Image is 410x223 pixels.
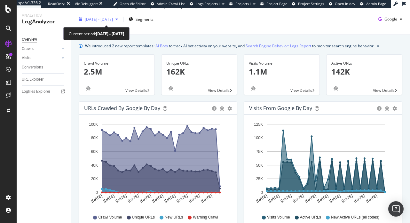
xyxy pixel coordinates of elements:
[268,194,280,203] text: [DATE]
[300,215,321,220] span: Active URLs
[235,1,256,6] span: Projects List
[229,1,256,6] a: Projects List
[328,194,341,203] text: [DATE]
[132,215,155,220] span: Unique URLs
[388,201,404,217] div: Open Intercom Messenger
[85,43,375,49] div: We introduced 2 new report templates: to track AI bot activity on your website, and to monitor se...
[292,194,305,203] text: [DATE]
[22,88,66,95] a: Logfiles Explorer
[96,190,98,195] text: 0
[22,64,66,71] a: Conversions
[22,36,37,43] div: Overview
[22,18,66,26] div: LogAnalyzer
[151,194,164,203] text: [DATE]
[249,66,315,77] p: 1.1M
[22,55,60,61] a: Visits
[22,36,66,43] a: Overview
[90,194,103,203] text: [DATE]
[331,66,397,77] p: 142K
[75,1,98,6] div: Viz Debugger:
[290,88,312,93] span: View Details
[22,45,34,52] div: Crawls
[220,106,224,111] div: bug
[331,60,397,66] div: Active URLs
[155,43,168,49] a: AI Bots
[98,215,122,220] span: Crawl Volume
[22,76,43,83] div: URL Explorer
[316,194,329,203] text: [DATE]
[331,86,340,91] div: bug
[84,120,232,209] svg: A chart.
[256,177,263,181] text: 25K
[208,88,230,93] span: View Details
[84,105,160,111] div: URLs Crawled by Google by day
[200,194,213,203] text: [DATE]
[84,86,93,91] div: bug
[384,16,397,22] span: Google
[76,14,121,24] button: [DATE] - [DATE]
[126,14,156,24] button: Segments
[166,60,232,66] div: Unique URLs
[375,41,381,51] button: close banner
[227,106,232,111] div: gear
[22,45,60,52] a: Crawls
[392,106,397,111] div: gear
[304,194,317,203] text: [DATE]
[212,106,217,111] div: circle-info
[96,31,124,36] b: [DATE] - [DATE]
[190,1,225,6] a: Logs Projects List
[84,60,150,66] div: Crawl Volume
[256,149,263,154] text: 75K
[377,106,382,111] div: circle-info
[331,215,379,220] span: New Active URLs (all codes)
[249,60,315,66] div: Visits Volume
[176,194,189,203] text: [DATE]
[22,88,50,95] div: Logfiles Explorer
[166,86,175,91] div: bug
[91,177,98,181] text: 20K
[266,1,287,6] span: Project Page
[246,43,311,49] a: Search Engine Behavior: Logs Report
[267,215,290,220] span: Visits Volume
[249,105,312,111] div: Visits from Google by day
[115,194,128,203] text: [DATE]
[136,17,154,22] span: Segments
[163,194,176,203] text: [DATE]
[341,194,354,203] text: [DATE]
[113,1,146,6] a: Open Viz Editor
[125,88,147,93] span: View Details
[298,1,324,6] span: Project Settings
[103,194,115,203] text: [DATE]
[366,1,386,6] span: Admin Page
[48,1,65,6] div: ReadOnly:
[196,1,225,6] span: Logs Projects List
[165,215,183,220] span: New URLs
[22,64,43,71] div: Conversions
[254,122,263,127] text: 125K
[22,76,66,83] a: URL Explorer
[120,1,146,6] span: Open Viz Editor
[91,136,98,140] text: 80K
[85,17,113,22] span: [DATE] - [DATE]
[249,120,397,209] svg: A chart.
[329,1,355,6] a: Open in dev
[256,163,263,168] text: 50K
[360,1,386,6] a: Admin Page
[91,149,98,154] text: 60K
[166,66,232,77] p: 162K
[292,1,324,6] a: Project Settings
[255,194,268,203] text: [DATE]
[385,106,389,111] div: bug
[193,215,218,220] span: Warning Crawl
[22,55,31,61] div: Visits
[280,194,293,203] text: [DATE]
[353,194,366,203] text: [DATE]
[249,86,258,91] div: bug
[376,14,405,24] button: Google
[22,13,66,18] div: Analytics
[254,136,263,140] text: 100K
[188,194,201,203] text: [DATE]
[157,1,185,6] span: Admin Crawl List
[127,194,140,203] text: [DATE]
